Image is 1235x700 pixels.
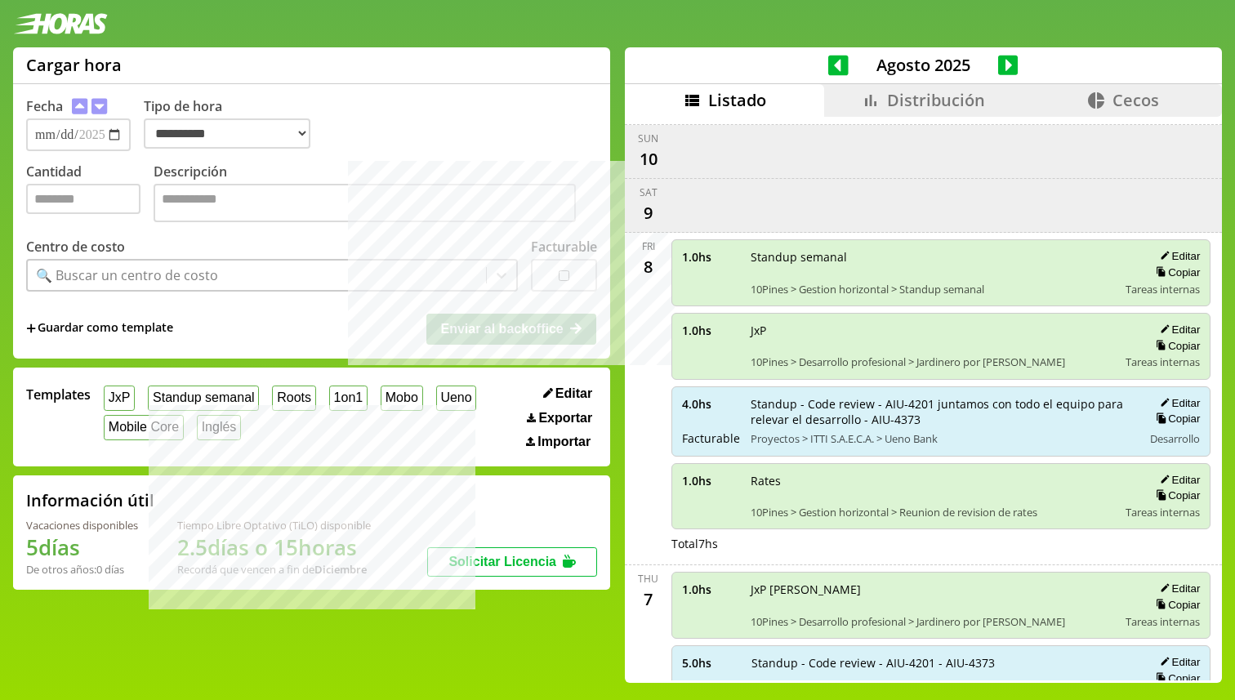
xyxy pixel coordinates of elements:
[682,323,739,338] span: 1.0 hs
[154,184,576,222] textarea: Descripción
[642,239,655,253] div: Fri
[682,249,739,265] span: 1.0 hs
[555,386,592,401] span: Editar
[272,386,315,411] button: Roots
[1151,671,1200,685] button: Copiar
[1126,614,1200,629] span: Tareas internas
[635,586,662,612] div: 7
[682,430,739,446] span: Facturable
[104,415,184,440] button: Mobile Core
[751,282,1115,296] span: 10Pines > Gestion horizontal > Standup semanal
[1151,339,1200,353] button: Copiar
[1151,412,1200,426] button: Copiar
[26,489,154,511] h2: Información útil
[751,354,1115,369] span: 10Pines > Desarrollo profesional > Jardinero por [PERSON_NAME]
[1126,282,1200,296] span: Tareas internas
[751,249,1115,265] span: Standup semanal
[1151,265,1200,279] button: Copiar
[13,13,108,34] img: logotipo
[26,163,154,226] label: Cantidad
[1150,431,1200,446] span: Desarrollo
[751,473,1115,488] span: Rates
[682,655,740,671] span: 5.0 hs
[635,199,662,225] div: 9
[26,97,63,115] label: Fecha
[887,89,985,111] span: Distribución
[26,54,122,76] h1: Cargar hora
[635,145,662,172] div: 10
[36,266,218,284] div: 🔍 Buscar un centro de costo
[177,562,371,577] div: Recordá que vencen a fin de
[638,572,658,586] div: Thu
[682,396,739,412] span: 4.0 hs
[1155,582,1200,595] button: Editar
[154,163,597,226] label: Descripción
[427,547,597,577] button: Solicitar Licencia
[751,505,1115,519] span: 10Pines > Gestion horizontal > Reunion de revision de rates
[144,118,310,149] select: Tipo de hora
[104,386,135,411] button: JxP
[682,582,739,597] span: 1.0 hs
[635,253,662,279] div: 8
[1155,396,1200,410] button: Editar
[751,431,1132,446] span: Proyectos > ITTI S.A.E.C.A. > Ueno Bank
[1126,354,1200,369] span: Tareas internas
[671,536,1211,551] div: Total 7 hs
[538,386,597,402] button: Editar
[26,184,140,214] input: Cantidad
[197,415,241,440] button: Inglés
[522,410,597,426] button: Exportar
[329,386,368,411] button: 1on1
[381,386,423,411] button: Mobo
[682,473,739,488] span: 1.0 hs
[1126,505,1200,519] span: Tareas internas
[436,386,477,411] button: Ueno
[26,238,125,256] label: Centro de costo
[640,185,658,199] div: Sat
[751,396,1132,427] span: Standup - Code review - AIU-4201 juntamos con todo el equipo para relevar el desarrollo - AIU-4373
[751,614,1115,629] span: 10Pines > Desarrollo profesional > Jardinero por [PERSON_NAME]
[751,323,1115,338] span: JxP
[1155,473,1200,487] button: Editar
[537,435,591,449] span: Importar
[177,533,371,562] h1: 2.5 días o 15 horas
[26,386,91,404] span: Templates
[144,97,323,151] label: Tipo de hora
[26,319,173,337] span: +Guardar como template
[538,411,592,426] span: Exportar
[26,518,138,533] div: Vacaciones disponibles
[708,89,766,111] span: Listado
[177,518,371,533] div: Tiempo Libre Optativo (TiLO) disponible
[751,582,1115,597] span: JxP [PERSON_NAME]
[751,655,1132,671] span: Standup - Code review - AIU-4201 - AIU-4373
[638,132,658,145] div: Sun
[625,117,1222,680] div: scrollable content
[1155,655,1200,669] button: Editar
[1112,89,1159,111] span: Cecos
[148,386,259,411] button: Standup semanal
[849,54,998,76] span: Agosto 2025
[1155,249,1200,263] button: Editar
[26,562,138,577] div: De otros años: 0 días
[531,238,597,256] label: Facturable
[448,555,556,568] span: Solicitar Licencia
[1151,488,1200,502] button: Copiar
[26,319,36,337] span: +
[1155,323,1200,337] button: Editar
[26,533,138,562] h1: 5 días
[314,562,367,577] b: Diciembre
[1151,598,1200,612] button: Copiar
